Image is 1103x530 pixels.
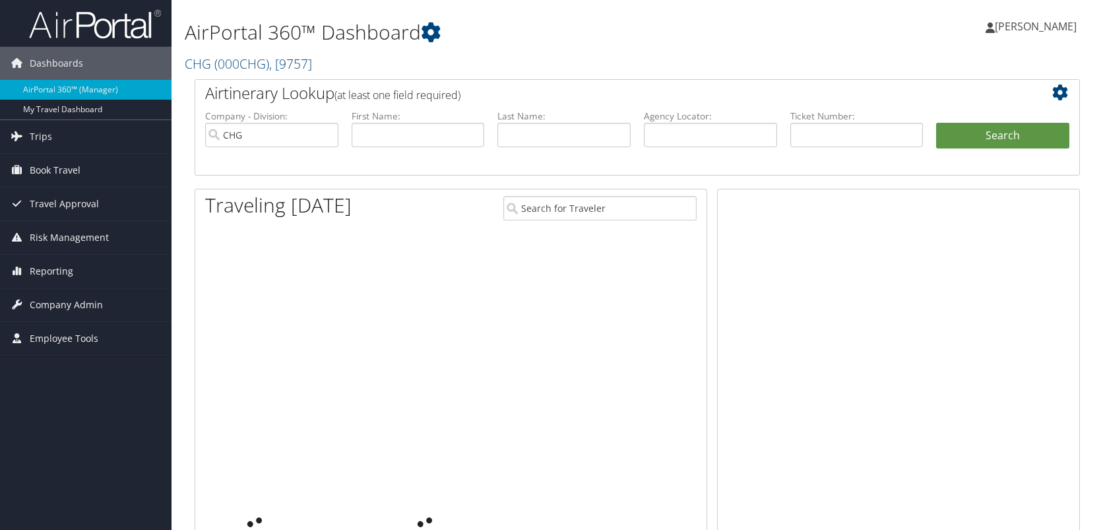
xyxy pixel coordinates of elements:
[352,110,485,123] label: First Name:
[30,187,99,220] span: Travel Approval
[334,88,460,102] span: (at least one field required)
[30,288,103,321] span: Company Admin
[185,55,312,73] a: CHG
[936,123,1069,149] button: Search
[790,110,924,123] label: Ticket Number:
[503,196,697,220] input: Search for Traveler
[205,110,338,123] label: Company - Division:
[205,82,995,104] h2: Airtinerary Lookup
[995,19,1077,34] span: [PERSON_NAME]
[205,191,352,219] h1: Traveling [DATE]
[30,255,73,288] span: Reporting
[30,154,80,187] span: Book Travel
[497,110,631,123] label: Last Name:
[185,18,788,46] h1: AirPortal 360™ Dashboard
[269,55,312,73] span: , [ 9757 ]
[30,120,52,153] span: Trips
[30,322,98,355] span: Employee Tools
[30,47,83,80] span: Dashboards
[214,55,269,73] span: ( 000CHG )
[30,221,109,254] span: Risk Management
[986,7,1090,46] a: [PERSON_NAME]
[29,9,161,40] img: airportal-logo.png
[644,110,777,123] label: Agency Locator:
